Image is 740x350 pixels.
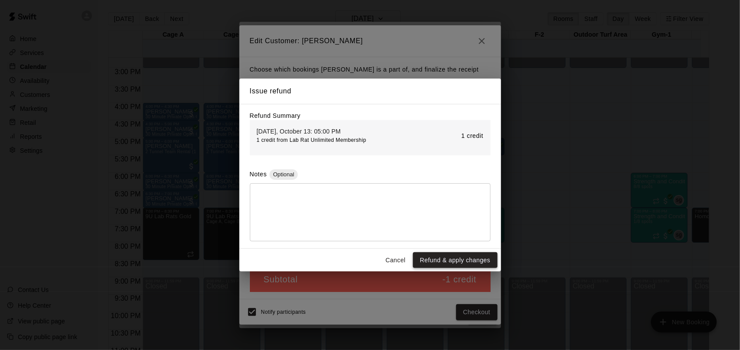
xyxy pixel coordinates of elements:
span: 1 credit from Lab Rat Unlimited Membership [257,137,367,143]
label: Refund Summary [250,112,301,119]
h2: Issue refund [239,79,501,104]
span: Optional [269,171,297,178]
p: 1 credit [461,131,483,141]
p: [DATE], October 13: 05:00 PM [257,127,364,136]
button: Refund & apply changes [413,252,497,268]
label: Notes [250,171,267,178]
button: Cancel [382,252,409,268]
